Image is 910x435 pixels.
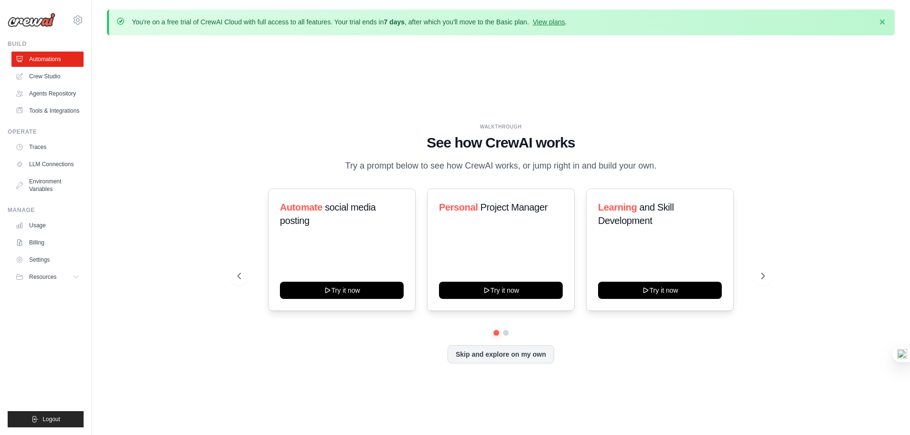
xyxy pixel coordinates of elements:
[384,18,405,26] strong: 7 days
[11,86,84,101] a: Agents Repository
[8,128,84,136] div: Operate
[132,17,567,27] p: You're on a free trial of CrewAI Cloud with full access to all features. Your trial ends in , aft...
[237,123,765,130] div: WALKTHROUGH
[439,202,478,212] span: Personal
[8,411,84,427] button: Logout
[598,202,674,226] span: and Skill Development
[11,252,84,267] a: Settings
[480,202,547,212] span: Project Manager
[448,345,554,363] button: Skip and explore on my own
[11,269,84,285] button: Resources
[897,349,907,359] img: one_i.png
[11,69,84,84] a: Crew Studio
[11,218,84,233] a: Usage
[11,52,84,67] a: Automations
[11,139,84,155] a: Traces
[8,206,84,214] div: Manage
[280,282,404,299] button: Try it now
[43,415,60,423] span: Logout
[8,40,84,48] div: Build
[533,18,565,26] a: View plans
[280,202,376,226] span: social media posting
[11,103,84,118] a: Tools & Integrations
[29,273,56,281] span: Resources
[280,202,322,212] span: Automate
[598,202,637,212] span: Learning
[598,282,722,299] button: Try it now
[439,282,563,299] button: Try it now
[237,134,765,151] h1: See how CrewAI works
[341,159,662,173] p: Try a prompt below to see how CrewAI works, or jump right in and build your own.
[8,13,55,27] img: Logo
[11,157,84,172] a: LLM Connections
[11,235,84,250] a: Billing
[11,174,84,197] a: Environment Variables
